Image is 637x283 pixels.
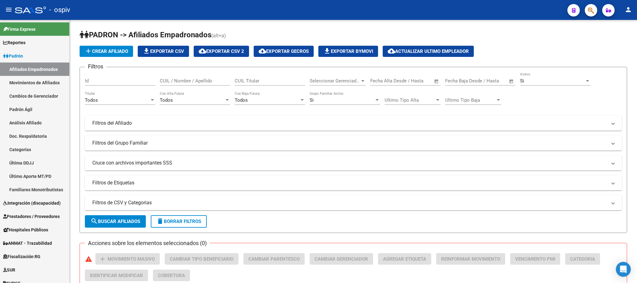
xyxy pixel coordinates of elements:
button: Cambiar Parentesco [243,253,305,265]
span: Buscar Afiliados [90,219,140,224]
span: - ospiv [49,3,70,17]
mat-panel-title: Filtros de CSV y Categorias [92,199,607,206]
span: Hospitales Públicos [3,226,48,233]
span: Cambiar Tipo Beneficiario [170,256,233,262]
mat-icon: file_download [323,47,331,55]
span: SUR [3,267,15,273]
button: Open calendar [433,78,440,85]
h3: Acciones sobre los elementos seleccionados (0) [85,239,210,248]
button: Cobertura [153,270,190,281]
span: Firma Express [3,26,35,33]
mat-panel-title: Filtros del Grupo Familiar [92,140,607,146]
button: Cambiar Tipo Beneficiario [165,253,238,265]
button: Actualizar ultimo Empleador [383,46,474,57]
span: Cobertura [158,273,185,278]
span: Seleccionar Gerenciador [310,78,360,84]
span: PADRON -> Afiliados Empadronados [80,30,211,39]
span: Vencimiento PMI [515,256,555,262]
mat-icon: cloud_download [388,47,395,55]
mat-icon: add [99,255,106,263]
span: Actualizar ultimo Empleador [388,49,469,54]
mat-expansion-panel-header: Filtros de Etiquetas [85,175,622,190]
span: Reinformar Movimiento [441,256,500,262]
span: Exportar GECROS [259,49,309,54]
span: (alt+a) [211,33,226,39]
mat-icon: menu [5,6,12,13]
span: ANMAT - Trazabilidad [3,240,52,247]
mat-icon: warning [85,255,92,263]
mat-expansion-panel-header: Filtros del Afiliado [85,116,622,131]
button: Exportar Bymovi [318,46,378,57]
span: Movimiento Masivo [108,256,155,262]
mat-panel-title: Cruce con archivos importantes SSS [92,160,607,166]
button: Cambiar Gerenciador [310,253,373,265]
mat-icon: search [90,217,98,225]
mat-icon: cloud_download [199,47,206,55]
span: Todos [160,97,173,103]
button: Borrar Filtros [151,215,207,228]
button: Agregar Etiqueta [378,253,431,265]
span: Prestadores / Proveedores [3,213,60,220]
mat-expansion-panel-header: Filtros de CSV y Categorias [85,195,622,210]
span: Exportar Bymovi [323,49,373,54]
button: Reinformar Movimiento [436,253,505,265]
mat-icon: file_download [143,47,150,55]
span: Borrar Filtros [156,219,201,224]
mat-icon: add [85,47,92,55]
span: Padrón [3,53,23,59]
button: Categoria [565,253,600,265]
mat-panel-title: Filtros del Afiliado [92,120,607,127]
mat-icon: delete [156,217,164,225]
button: Vencimiento PMI [510,253,560,265]
span: Integración (discapacidad) [3,200,61,206]
button: Exportar GECROS [254,46,314,57]
span: Agregar Etiqueta [383,256,426,262]
span: Crear Afiliado [85,49,128,54]
button: Exportar CSV 2 [194,46,249,57]
div: Open Intercom Messenger [616,262,631,277]
button: Identificar Modificar [85,270,148,281]
mat-expansion-panel-header: Cruce con archivos importantes SSS [85,155,622,170]
mat-expansion-panel-header: Filtros del Grupo Familiar [85,136,622,151]
span: Ultimo Tipo Alta [385,97,435,103]
span: Fiscalización RG [3,253,40,260]
h3: Filtros [85,62,106,71]
span: Identificar Modificar [90,273,143,278]
mat-icon: person [625,6,632,13]
input: Start date [370,78,390,84]
span: Ultimo Tipo Baja [445,97,496,103]
input: Start date [445,78,465,84]
span: Cambiar Gerenciador [315,256,368,262]
input: End date [396,78,426,84]
button: Crear Afiliado [80,46,133,57]
span: Todos [235,97,248,103]
mat-panel-title: Filtros de Etiquetas [92,179,607,186]
span: Cambiar Parentesco [248,256,300,262]
button: Exportar CSV [138,46,189,57]
button: Open calendar [508,78,515,85]
span: Exportar CSV [143,49,184,54]
span: Categoria [570,256,595,262]
button: Movimiento Masivo [95,253,160,265]
button: Buscar Afiliados [85,215,146,228]
span: Reportes [3,39,25,46]
span: Exportar CSV 2 [199,49,244,54]
span: Si [520,78,524,84]
mat-icon: cloud_download [259,47,266,55]
span: Si [310,97,314,103]
input: End date [471,78,501,84]
span: Todos [85,97,98,103]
